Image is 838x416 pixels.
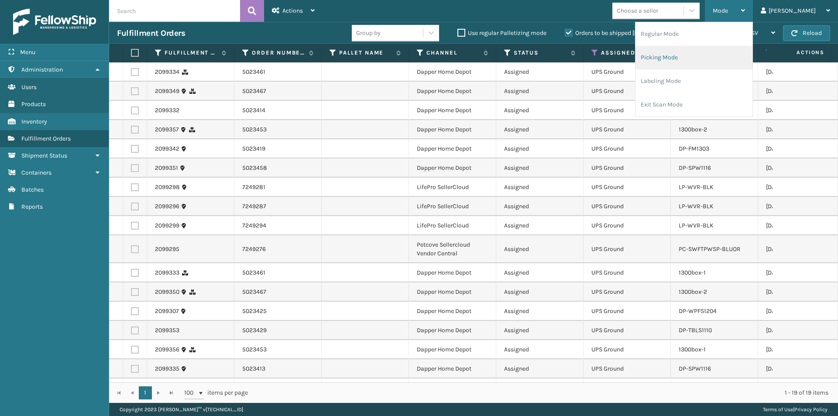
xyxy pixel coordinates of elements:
td: Assigned [496,359,584,378]
p: Copyright 2023 [PERSON_NAME]™ v [TECHNICAL_ID] [120,403,243,416]
td: Dapper Home Depot [409,158,496,178]
label: Orders to be shipped [DATE] [565,29,649,37]
td: Dapper Home Depot [409,378,496,398]
a: 1300box-2 [679,126,707,133]
span: Users [21,83,37,91]
td: UPS Ground [584,321,671,340]
h3: Fulfillment Orders [117,28,185,38]
td: 5023425 [234,302,322,321]
button: Reload [783,25,830,41]
td: UPS Ground [584,359,671,378]
td: 5023453 [234,120,322,139]
a: DP-TBLS1110 [679,327,712,334]
a: DP-WPFS1204 [679,307,717,315]
a: 1 [139,386,152,399]
td: UPS Ground [584,82,671,101]
a: 2099353 [155,326,179,335]
a: 1300box-2 [679,288,707,296]
span: Administration [21,66,63,73]
td: Dapper Home Depot [409,302,496,321]
td: 5023411 [234,378,322,398]
td: 5023414 [234,101,322,120]
li: Picking Mode [635,46,752,69]
td: Dapper Home Depot [409,263,496,282]
span: Fulfillment Orders [21,135,71,142]
div: | [763,403,828,416]
a: DP-SPW1116 [679,164,711,172]
td: 7249294 [234,216,322,235]
a: 2099295 [155,245,179,254]
img: logo [13,9,96,35]
td: UPS Ground [584,340,671,359]
td: Assigned [496,120,584,139]
a: 2099349 [155,87,179,96]
td: Assigned [496,378,584,398]
a: 2099296 [155,202,179,211]
td: UPS Ground [584,216,671,235]
td: Dapper Home Depot [409,62,496,82]
label: Assigned Carrier Service [601,49,654,57]
td: 5023429 [234,321,322,340]
div: Group by [356,28,381,38]
td: 7249276 [234,235,322,263]
a: PC-SWFTPWSP-BLUOR [679,245,741,253]
td: 7249287 [234,197,322,216]
td: UPS Ground [584,235,671,263]
td: 5023458 [234,158,322,178]
a: LP-WVR-BLK [679,183,714,191]
td: Dapper Home Depot [409,340,496,359]
td: LifePro SellerCloud [409,216,496,235]
td: Petcove Sellercloud Vendor Central [409,235,496,263]
td: UPS Ground [584,178,671,197]
a: 2099350 [155,288,179,296]
a: DP-FM1303 [679,145,709,152]
td: Assigned [496,197,584,216]
span: 100 [184,388,197,397]
td: LifePro SellerCloud [409,178,496,197]
a: Terms of Use [763,406,793,413]
td: Assigned [496,216,584,235]
td: UPS Ground [584,158,671,178]
a: 2099356 [155,345,179,354]
td: UPS Ground [584,120,671,139]
td: Dapper Home Depot [409,282,496,302]
td: Assigned [496,235,584,263]
td: Assigned [496,321,584,340]
span: Inventory [21,118,47,125]
span: Products [21,100,46,108]
td: Assigned [496,178,584,197]
a: Privacy Policy [794,406,828,413]
td: Dapper Home Depot [409,359,496,378]
a: 2099334 [155,68,179,76]
td: UPS Ground [584,378,671,398]
li: Regular Mode [635,22,752,46]
a: 1300box-1 [679,269,706,276]
span: Reports [21,203,43,210]
a: 2099342 [155,144,179,153]
a: 2099335 [155,364,179,373]
td: Dapper Home Depot [409,82,496,101]
td: 5023467 [234,82,322,101]
td: Assigned [496,302,584,321]
td: 5023419 [234,139,322,158]
span: Shipment Status [21,152,67,159]
a: 2099333 [155,268,179,277]
span: Batches [21,186,44,193]
a: LP-WVR-BLK [679,222,714,229]
span: items per page [184,386,248,399]
td: Assigned [496,62,584,82]
td: UPS Ground [584,139,671,158]
a: DP-SPW1116 [679,365,711,372]
td: UPS Ground [584,197,671,216]
a: 1300box-1 [679,346,706,353]
td: Dapper Home Depot [409,321,496,340]
label: Channel [426,49,479,57]
td: 7249281 [234,178,322,197]
td: Assigned [496,340,584,359]
td: Assigned [496,282,584,302]
td: UPS Ground [584,263,671,282]
a: 2099299 [155,221,179,230]
li: Labeling Mode [635,69,752,93]
td: 5023461 [234,62,322,82]
a: 2099332 [155,106,179,115]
